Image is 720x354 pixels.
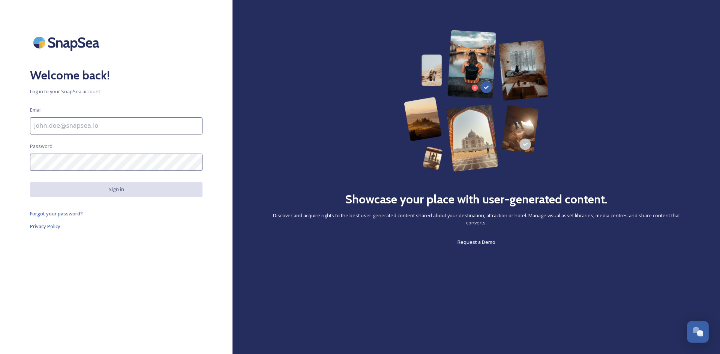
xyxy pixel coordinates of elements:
[457,237,495,246] a: Request a Demo
[30,30,105,55] img: SnapSea Logo
[30,106,42,114] span: Email
[30,222,202,231] a: Privacy Policy
[30,66,202,84] h2: Welcome back!
[30,143,52,150] span: Password
[30,210,83,217] span: Forgot your password?
[457,239,495,245] span: Request a Demo
[30,88,202,95] span: Log in to your SnapSea account
[262,212,690,226] span: Discover and acquire rights to the best user-generated content shared about your destination, att...
[30,182,202,197] button: Sign in
[30,117,202,134] input: john.doe@snapsea.io
[345,190,607,208] h2: Showcase your place with user-generated content.
[404,30,549,172] img: 63b42ca75bacad526042e722_Group%20154-p-800.png
[30,209,202,218] a: Forgot your password?
[30,223,60,230] span: Privacy Policy
[687,321,709,343] button: Open Chat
